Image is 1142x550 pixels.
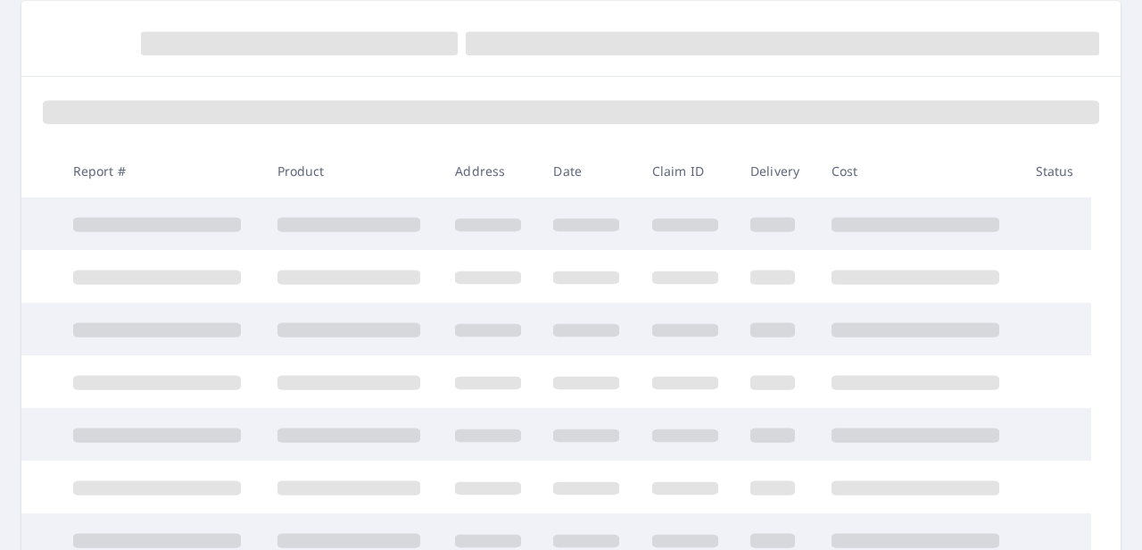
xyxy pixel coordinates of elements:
th: Delivery [736,145,817,197]
th: Report # [59,145,263,197]
th: Cost [817,145,1022,197]
th: Status [1022,145,1091,197]
th: Claim ID [638,145,736,197]
th: Address [441,145,539,197]
th: Date [539,145,637,197]
th: Product [263,145,442,197]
